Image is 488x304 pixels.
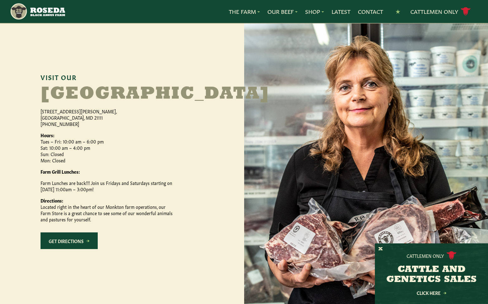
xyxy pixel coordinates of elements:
h2: [GEOGRAPHIC_DATA] [41,85,198,103]
a: Contact [358,8,383,16]
strong: Directions: [41,197,63,204]
a: Shop [305,8,324,16]
strong: Farm Grill Lunches: [41,168,80,175]
img: cattle-icon.svg [447,251,457,260]
p: Tues – Fri: 10:00 am – 6:00 pm Sat: 10:00 am – 4:00 pm Sun: Closed Mon: Closed [41,132,173,163]
p: Located right in the heart of our Monkton farm operations, our Farm Store is a great chance to se... [41,197,173,222]
h6: Visit Our [41,73,203,80]
a: Cattlemen Only [410,6,471,17]
strong: Hours: [41,132,54,138]
p: [STREET_ADDRESS][PERSON_NAME], [GEOGRAPHIC_DATA], MD 21111 [PHONE_NUMBER] [41,108,173,127]
a: The Farm [229,8,260,16]
button: X [378,246,383,252]
a: Latest [332,8,350,16]
a: Get Directions [41,232,98,249]
img: https://roseda.com/wp-content/uploads/2021/05/roseda-25-header.png [10,3,65,20]
h3: CATTLE AND GENETICS SALES [383,265,480,285]
a: Our Beef [267,8,298,16]
p: Cattlemen Only [407,252,444,259]
p: Farm Lunches are back!!! Join us Fridays and Saturdays starting on [DATE] 11:00am – 3:00pm! [41,180,173,192]
a: Click Here [403,291,460,295]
